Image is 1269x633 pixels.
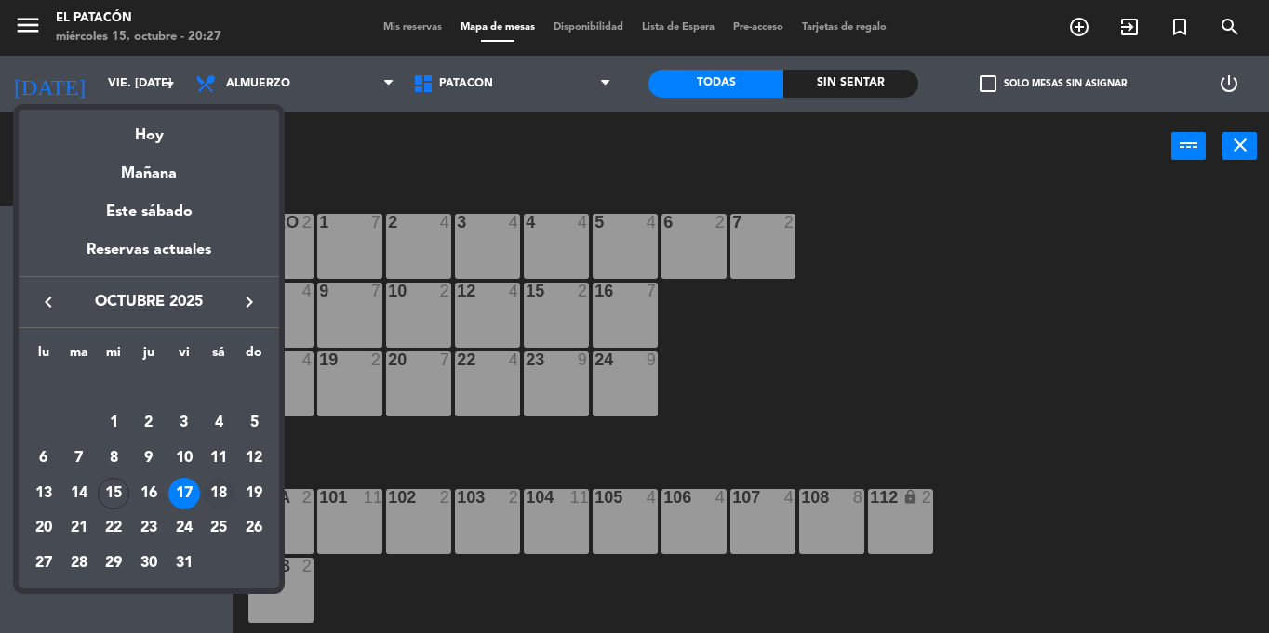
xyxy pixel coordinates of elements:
div: 15 [98,478,129,509]
td: 3 de octubre de 2025 [167,406,202,442]
div: 17 [168,478,200,509]
td: 29 de octubre de 2025 [96,546,131,581]
td: 28 de octubre de 2025 [61,546,97,581]
th: sábado [202,342,237,371]
td: 4 de octubre de 2025 [202,406,237,442]
div: 27 [28,547,60,579]
div: 30 [133,547,165,579]
div: Hoy [19,110,279,148]
div: 23 [133,513,165,545]
div: 28 [63,547,95,579]
td: 27 de octubre de 2025 [26,546,61,581]
div: 8 [98,442,129,474]
div: 1 [98,407,129,439]
th: lunes [26,342,61,371]
div: 12 [238,442,270,474]
div: 22 [98,513,129,545]
span: octubre 2025 [65,290,233,314]
th: viernes [167,342,202,371]
div: Reservas actuales [19,238,279,276]
div: 19 [238,478,270,509]
i: keyboard_arrow_left [37,291,60,313]
td: 22 de octubre de 2025 [96,511,131,547]
div: 20 [28,513,60,545]
div: 16 [133,478,165,509]
td: 19 de octubre de 2025 [236,476,272,511]
div: 26 [238,513,270,545]
td: 24 de octubre de 2025 [167,511,202,547]
div: 18 [203,478,234,509]
td: 15 de octubre de 2025 [96,476,131,511]
div: 3 [168,407,200,439]
i: keyboard_arrow_right [238,291,260,313]
div: Mañana [19,148,279,186]
td: 7 de octubre de 2025 [61,441,97,476]
td: 21 de octubre de 2025 [61,511,97,547]
th: martes [61,342,97,371]
div: 10 [168,442,200,474]
td: 17 de octubre de 2025 [167,476,202,511]
button: keyboard_arrow_right [233,290,266,314]
td: 1 de octubre de 2025 [96,406,131,442]
div: 21 [63,513,95,545]
div: 7 [63,442,95,474]
td: 31 de octubre de 2025 [167,546,202,581]
td: OCT. [26,371,272,406]
td: 13 de octubre de 2025 [26,476,61,511]
div: 9 [133,442,165,474]
div: 4 [203,407,234,439]
td: 10 de octubre de 2025 [167,441,202,476]
button: keyboard_arrow_left [32,290,65,314]
td: 12 de octubre de 2025 [236,441,272,476]
th: jueves [131,342,167,371]
div: 24 [168,513,200,545]
td: 11 de octubre de 2025 [202,441,237,476]
div: 11 [203,442,234,474]
td: 20 de octubre de 2025 [26,511,61,547]
div: 2 [133,407,165,439]
td: 23 de octubre de 2025 [131,511,167,547]
td: 9 de octubre de 2025 [131,441,167,476]
td: 14 de octubre de 2025 [61,476,97,511]
th: domingo [236,342,272,371]
td: 2 de octubre de 2025 [131,406,167,442]
td: 18 de octubre de 2025 [202,476,237,511]
div: 5 [238,407,270,439]
td: 26 de octubre de 2025 [236,511,272,547]
td: 8 de octubre de 2025 [96,441,131,476]
td: 5 de octubre de 2025 [236,406,272,442]
div: 14 [63,478,95,509]
div: 6 [28,442,60,474]
div: 25 [203,513,234,545]
div: 13 [28,478,60,509]
div: 31 [168,547,200,579]
td: 30 de octubre de 2025 [131,546,167,581]
td: 6 de octubre de 2025 [26,441,61,476]
td: 25 de octubre de 2025 [202,511,237,547]
th: miércoles [96,342,131,371]
td: 16 de octubre de 2025 [131,476,167,511]
div: Este sábado [19,186,279,238]
div: 29 [98,547,129,579]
